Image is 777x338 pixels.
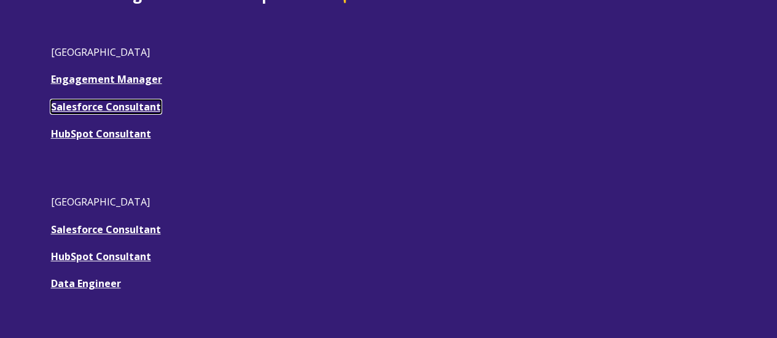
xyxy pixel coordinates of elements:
[51,250,151,263] a: HubSpot Consultant
[51,72,162,86] a: Engagement Manager
[51,100,161,113] a: Salesforce Consultant
[51,195,150,209] span: [GEOGRAPHIC_DATA]
[51,223,161,236] a: Salesforce Consultant
[51,45,150,59] span: [GEOGRAPHIC_DATA]
[51,277,121,290] a: Data Engineer
[51,127,151,140] a: HubSpot Consultant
